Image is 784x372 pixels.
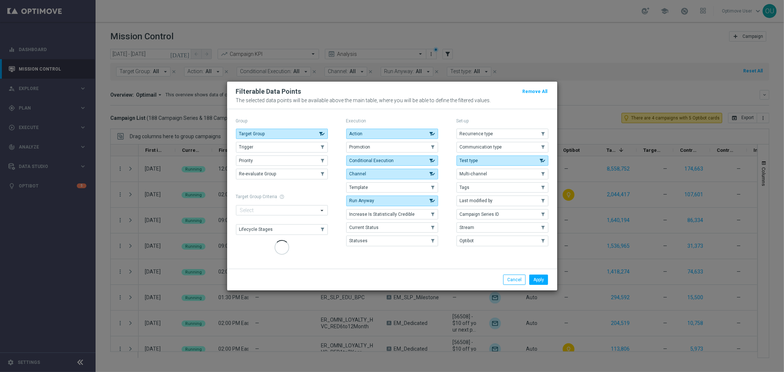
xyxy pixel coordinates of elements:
[350,144,370,150] span: Promotion
[239,131,265,136] span: Target Group
[457,236,548,246] button: Optibot
[460,158,478,163] span: Test type
[350,171,366,176] span: Channel
[236,118,328,124] p: Group
[529,275,548,285] button: Apply
[457,209,548,219] button: Campaign Series ID
[236,87,301,96] h2: Filterable Data Points
[346,209,438,219] button: Increase Is Statistically Credible
[460,185,470,190] span: Tags
[346,222,438,233] button: Current Status
[239,158,253,163] span: Priority
[346,196,438,206] button: Run Anyway
[239,144,254,150] span: Trigger
[236,97,548,103] p: The selected data points will be available above the main table, where you will be able to define...
[460,238,474,243] span: Optibot
[280,194,285,199] span: help_outline
[460,212,500,217] span: Campaign Series ID
[460,171,487,176] span: Multi-channel
[236,194,328,199] h1: Target Group Criteria
[236,155,328,166] button: Priority
[457,169,548,179] button: Multi-channel
[239,171,276,176] span: Re-evaluate Group
[236,224,328,235] button: Lifecycle Stages
[457,196,548,206] button: Last modified by
[457,118,548,124] p: Set-up
[346,182,438,193] button: Template
[460,131,493,136] span: Recurrence type
[350,212,415,217] span: Increase Is Statistically Credible
[457,155,548,166] button: Test type
[346,169,438,179] button: Channel
[460,144,502,150] span: Communication type
[350,198,375,203] span: Run Anyway
[236,129,328,139] button: Target Group
[350,131,363,136] span: Action
[350,185,368,190] span: Template
[346,155,438,166] button: Conditional Execution
[350,238,368,243] span: Statuses
[236,142,328,152] button: Trigger
[346,142,438,152] button: Promotion
[236,169,328,179] button: Re-evaluate Group
[350,158,394,163] span: Conditional Execution
[457,182,548,193] button: Tags
[346,118,438,124] p: Execution
[460,198,493,203] span: Last modified by
[457,129,548,139] button: Recurrence type
[460,225,475,230] span: Stream
[503,275,526,285] button: Cancel
[522,87,548,96] button: Remove All
[239,227,273,232] span: Lifecycle Stages
[457,142,548,152] button: Communication type
[457,222,548,233] button: Stream
[346,236,438,246] button: Statuses
[346,129,438,139] button: Action
[350,225,379,230] span: Current Status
